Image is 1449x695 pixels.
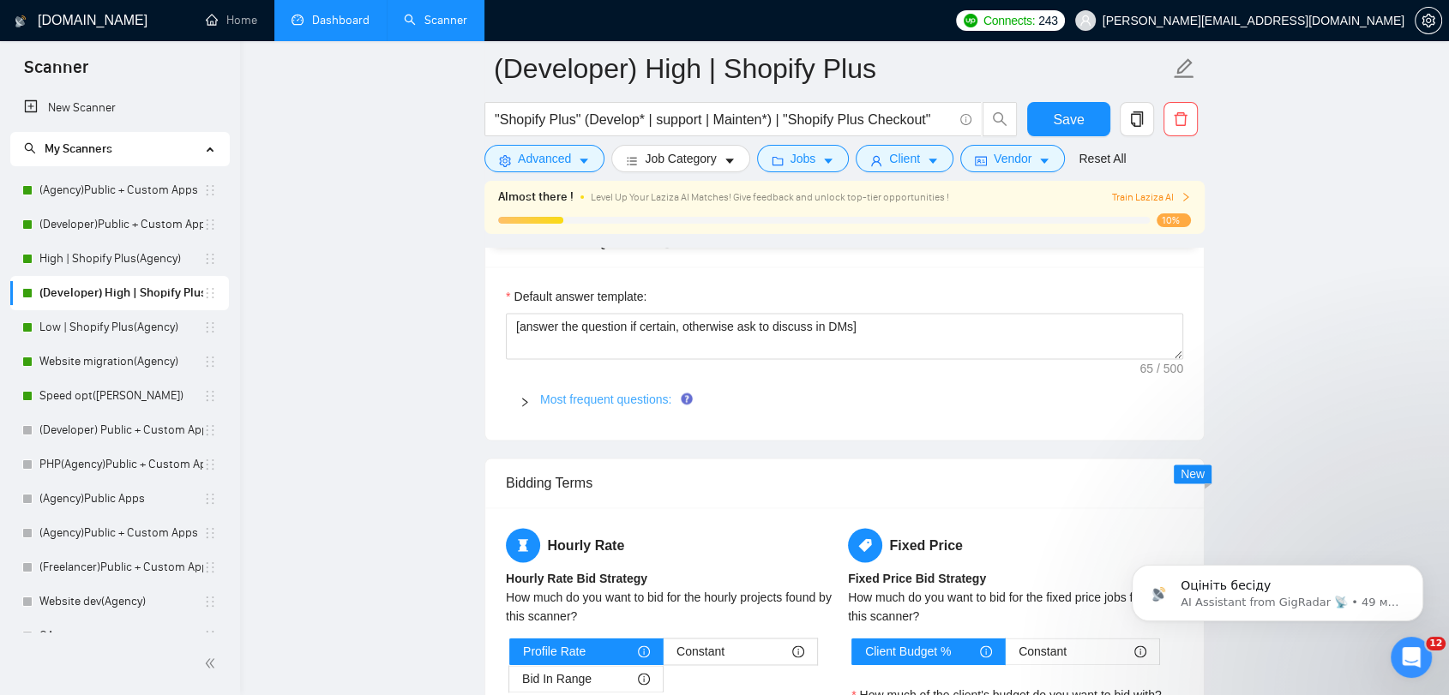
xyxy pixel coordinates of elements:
[10,619,229,653] li: QA
[39,345,203,379] a: Website migration(Agency)
[626,154,638,167] span: bars
[506,313,1183,359] textarea: Default answer template:
[203,560,217,574] span: holder
[523,638,586,664] span: Profile Rate
[203,629,217,643] span: holder
[975,154,987,167] span: idcard
[203,286,217,300] span: holder
[611,145,749,172] button: barsJob Categorycaret-down
[39,447,203,482] a: PHP(Agency)Public + Custom Apps
[1079,15,1091,27] span: user
[203,183,217,197] span: holder
[1415,7,1442,34] button: setting
[24,91,215,125] a: New Scanner
[39,413,203,447] a: (Developer) Public + Custom Apps
[1415,14,1442,27] a: setting
[10,584,229,619] li: Website dev(Agency)
[1164,111,1197,127] span: delete
[39,584,203,619] a: Website dev(Agency)
[39,550,203,584] a: (Freelancer)Public + Custom Apps
[1079,149,1126,168] a: Reset All
[203,355,217,368] span: holder
[484,145,604,172] button: settingAdvancedcaret-down
[757,145,850,172] button: folderJobscaret-down
[848,528,1183,562] h5: Fixed Price
[822,154,834,167] span: caret-down
[870,154,882,167] span: user
[10,413,229,447] li: (Developer) Public + Custom Apps
[203,526,217,540] span: holder
[10,550,229,584] li: (Freelancer)Public + Custom Apps
[676,638,724,664] span: Constant
[204,655,221,672] span: double-left
[522,666,592,692] span: Bid In Range
[1181,192,1191,202] span: right
[203,492,217,506] span: holder
[506,458,1183,507] div: Bidding Terms
[724,154,736,167] span: caret-down
[495,109,953,130] input: Search Freelance Jobs...
[791,149,816,168] span: Jobs
[1416,14,1441,27] span: setting
[506,287,646,306] label: Default answer template:
[39,482,203,516] a: (Agency)Public Apps
[1181,467,1205,481] span: New
[960,145,1065,172] button: idcardVendorcaret-down
[983,102,1017,136] button: search
[1173,57,1195,80] span: edit
[203,321,217,334] span: holder
[518,149,571,168] span: Advanced
[10,516,229,550] li: (Agency)Public + Custom Apps
[203,252,217,266] span: holder
[889,149,920,168] span: Client
[679,391,694,406] div: Tooltip anchor
[45,141,112,156] span: My Scanners
[865,638,951,664] span: Client Budget %
[983,11,1035,30] span: Connects:
[1391,637,1432,678] iframe: Intercom live chat
[1027,102,1110,136] button: Save
[772,154,784,167] span: folder
[506,528,841,562] h5: Hourly Rate
[24,142,36,154] span: search
[10,379,229,413] li: Speed opt(Alexey)
[39,379,203,413] a: Speed opt([PERSON_NAME])
[203,218,217,231] span: holder
[578,154,590,167] span: caret-down
[15,8,27,35] img: logo
[506,528,540,562] span: hourglass
[638,645,650,657] span: info-circle
[203,423,217,437] span: holder
[1121,111,1153,127] span: copy
[10,447,229,482] li: PHP(Agency)Public + Custom Apps
[540,392,671,406] a: Most frequent questions:
[10,91,229,125] li: New Scanner
[645,149,716,168] span: Job Category
[1157,213,1191,227] span: 10%
[1112,189,1191,206] button: Train Laziza AI
[848,588,1183,626] div: How much do you want to bid for the fixed price jobs found by this scanner?
[10,276,229,310] li: (Developer) High | Shopify Plus
[39,516,203,550] a: (Agency)Public + Custom Apps
[994,149,1031,168] span: Vendor
[499,154,511,167] span: setting
[10,482,229,516] li: (Agency)Public Apps
[206,13,257,27] a: homeHome
[1038,154,1050,167] span: caret-down
[1134,645,1146,657] span: info-circle
[1053,109,1084,130] span: Save
[960,114,971,125] span: info-circle
[39,310,203,345] a: Low | Shopify Plus(Agency)
[1038,11,1057,30] span: 243
[10,310,229,345] li: Low | Shopify Plus(Agency)
[591,191,949,203] span: Level Up Your Laziza AI Matches! Give feedback and unlock top-tier opportunities !
[10,173,229,207] li: (Agency)Public + Custom Apps
[1163,102,1198,136] button: delete
[10,242,229,276] li: High | Shopify Plus(Agency)
[927,154,939,167] span: caret-down
[404,13,467,27] a: searchScanner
